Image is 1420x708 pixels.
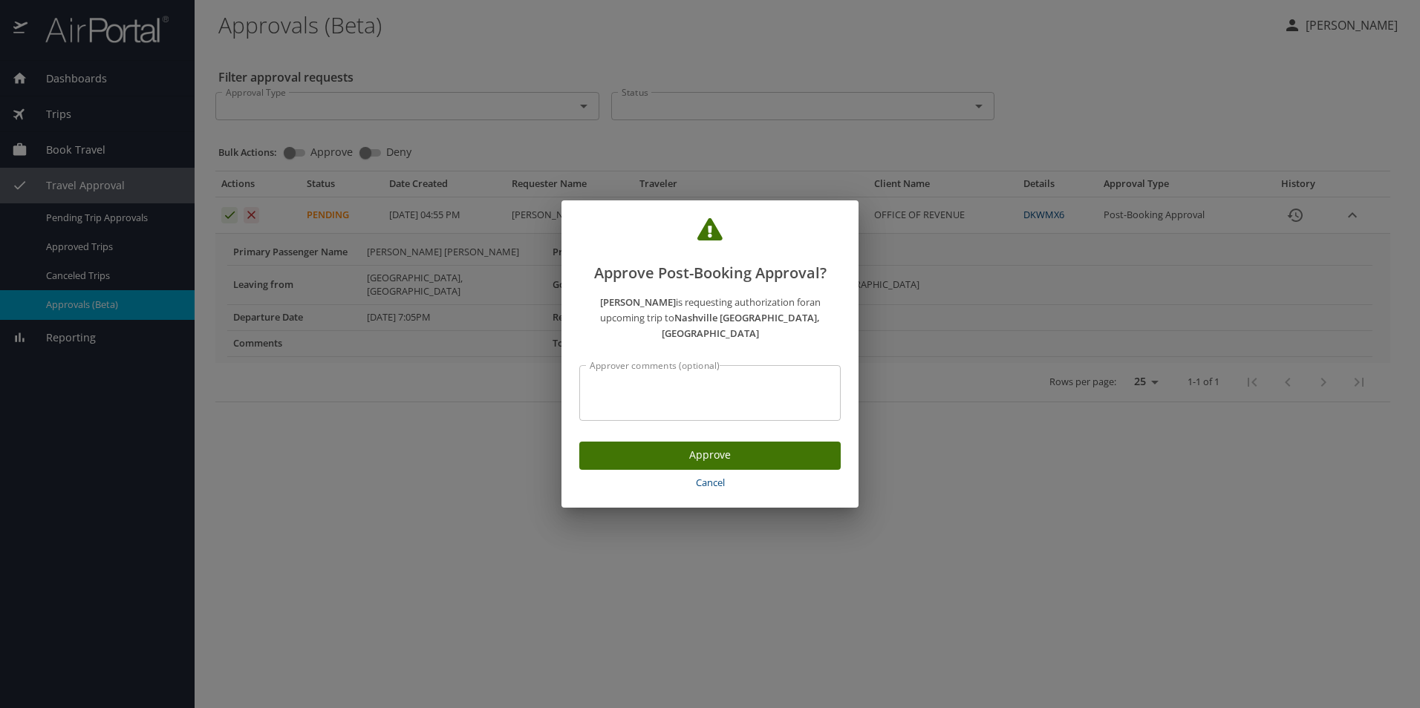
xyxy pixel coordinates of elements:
[600,295,676,309] strong: [PERSON_NAME]
[662,311,821,340] strong: Nashville [GEOGRAPHIC_DATA], [GEOGRAPHIC_DATA]
[579,442,841,471] button: Approve
[585,474,835,491] span: Cancel
[579,218,841,285] h2: Approve Post-Booking Approval?
[591,446,829,465] span: Approve
[579,470,841,496] button: Cancel
[579,295,841,341] p: is requesting authorization for an upcoming trip to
